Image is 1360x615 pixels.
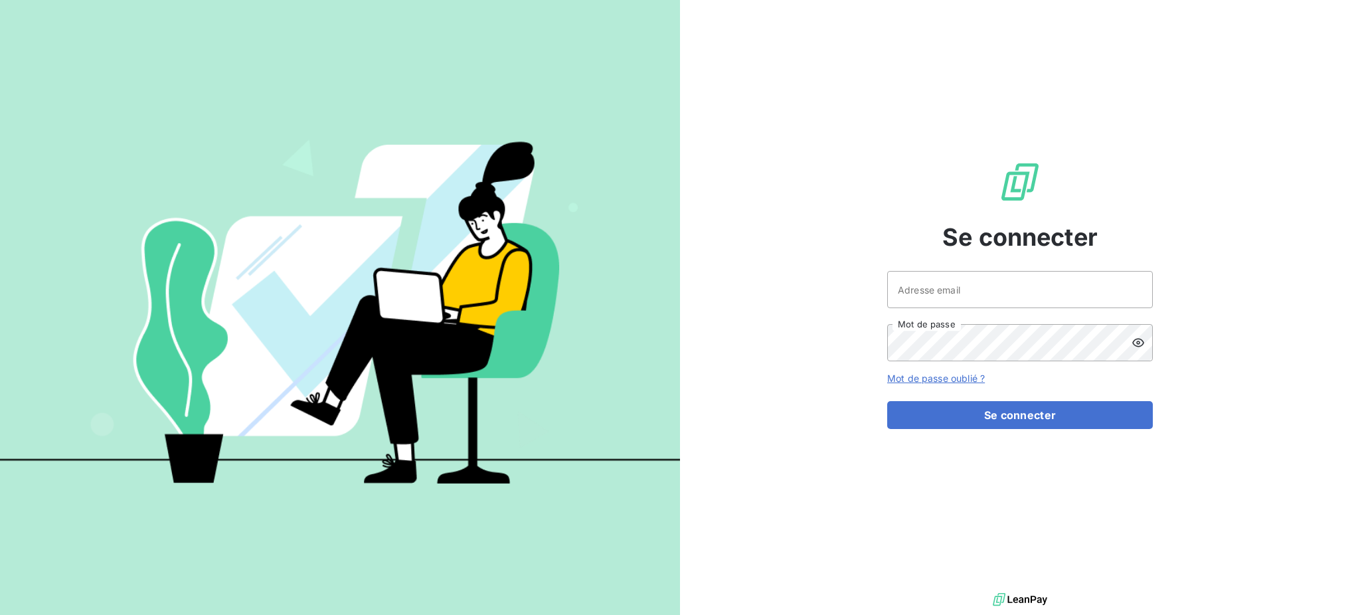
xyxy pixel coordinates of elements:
a: Mot de passe oublié ? [887,373,985,384]
span: Se connecter [942,219,1098,255]
img: logo [993,590,1047,610]
button: Se connecter [887,401,1153,429]
img: Logo LeanPay [999,161,1041,203]
input: placeholder [887,271,1153,308]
